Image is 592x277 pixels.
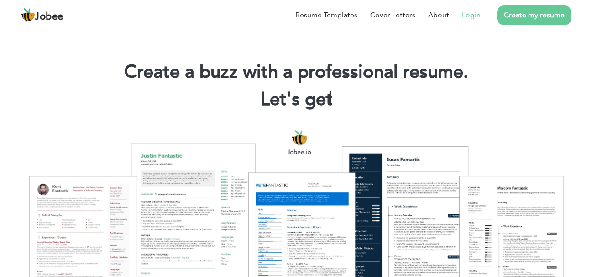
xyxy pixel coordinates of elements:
[328,87,332,112] span: |
[462,10,481,21] a: Login
[497,5,571,25] a: Create my resume
[428,10,449,21] a: About
[295,10,357,21] a: Resume Templates
[21,8,63,22] a: Jobee
[370,10,415,21] a: Cover Letters
[35,12,63,22] span: Jobee
[14,88,578,112] h2: Let's
[14,60,578,84] h1: Create a buzz with a professional resume.
[305,87,333,112] span: get
[21,8,35,22] img: jobee.io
